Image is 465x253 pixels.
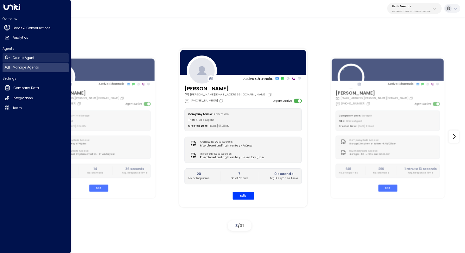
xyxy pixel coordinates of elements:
[200,140,250,144] label: Company Data Access:
[387,3,442,14] button: Uniti Demos4c025b01-9fa0-46ff-ab3a-a620b886896e
[13,65,39,70] h2: Manage Agents
[89,185,108,191] button: Edit
[3,53,69,62] a: Create Agent
[232,191,254,199] button: Edit
[270,172,298,177] h2: 0 seconds
[88,166,103,171] h2: 14
[188,112,213,116] label: Company Name:
[122,171,148,175] p: Avg. Response Time
[235,223,238,228] span: 3
[338,63,364,90] img: 110_headshot.jpg
[231,172,249,177] h2: 7
[362,114,372,117] span: StorageX
[88,171,103,175] p: No. of Emails
[405,171,437,175] p: Avg. Response Time
[188,177,209,180] p: No. of Inquiries
[350,142,396,146] span: StorageX Implementation - FAQ (2).csv
[336,89,414,96] h3: [PERSON_NAME]
[200,144,252,147] span: Riverchase Landing Inventory - FAQ.csv
[243,76,273,81] p: Active Channels:
[13,35,28,40] h2: Analytics
[13,26,51,31] h2: Leads & Conversations
[3,83,69,93] a: Company Data
[392,4,431,8] p: Uniti Demos
[60,152,115,156] span: ApartmensX Implementation - Inventory.csv
[3,33,69,42] a: Analytics
[339,171,358,175] p: No. of Inquiries
[69,125,87,128] span: [DATE] 02:42 PM
[73,114,90,117] span: Prime Storage
[274,99,292,103] label: Agent Active
[3,94,69,103] a: Integrations
[378,185,397,191] button: Edit
[240,223,244,228] span: 31
[77,101,82,106] button: Copy
[339,125,356,128] label: Created Date:
[188,124,208,128] label: Created Date:
[184,92,273,97] div: [PERSON_NAME][EMAIL_ADDRESS][DOMAIN_NAME]
[339,120,344,123] label: Title:
[200,152,262,156] label: Inventory Data Access:
[214,112,229,116] span: Riverchase
[373,171,389,175] p: No. of Emails
[3,46,69,51] h2: Agents
[346,120,362,123] span: AI Sales Agent
[3,23,69,33] a: Leads & Conversations
[358,125,374,128] span: [DATE] 11:12 AM
[196,118,215,122] span: AI Sales Agent
[339,114,361,117] label: Company Name:
[350,149,387,152] label: Inventory Data Access:
[366,101,371,106] button: Copy
[350,152,389,156] span: storagex_60_units_corrected.csv
[228,220,251,231] div: /
[99,82,125,86] p: Active Channels:
[336,96,414,100] div: [EMAIL_ADDRESS][PERSON_NAME][DOMAIN_NAME]
[184,98,225,103] div: [PHONE_NUMBER]
[270,177,298,180] p: Avg. Response Time
[231,177,249,180] p: No. of Emails
[3,16,69,21] h2: Overview
[13,106,22,111] h2: Team
[268,92,273,97] button: Copy
[3,63,69,72] a: Manage Agents
[126,102,142,106] label: Agent Active
[409,96,414,100] button: Copy
[336,101,371,106] div: [PHONE_NUMBER]
[388,82,414,86] p: Active Channels:
[200,156,264,159] span: Riverchase Landing Inventory - Inventory (1).csv
[188,118,195,122] label: Title:
[13,96,33,101] h2: Integrations
[60,139,90,142] label: Company Data Access:
[13,55,34,61] h2: Create Agent
[339,166,358,171] h2: 601
[3,103,69,113] a: Team
[209,124,230,128] span: [DATE] 06:38 PM
[46,89,125,96] h3: [PERSON_NAME]
[60,142,92,146] span: Prime Storage FAQ.xlsx
[350,139,394,142] label: Company Data Access:
[122,166,148,171] h2: 36 seconds
[188,172,209,177] h2: 20
[219,98,225,103] button: Copy
[120,96,125,100] button: Copy
[373,166,389,171] h2: 296
[14,86,39,91] h2: Company Data
[184,85,273,92] h3: [PERSON_NAME]
[405,166,437,171] h2: 1 minute 13 seconds
[3,76,69,81] h2: Settings
[392,10,431,13] p: 4c025b01-9fa0-46ff-ab3a-a620b886896e
[415,102,431,106] label: Agent Active
[60,149,113,152] label: Inventory Data Access:
[46,96,125,100] div: [EMAIL_ADDRESS][PERSON_NAME][DOMAIN_NAME]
